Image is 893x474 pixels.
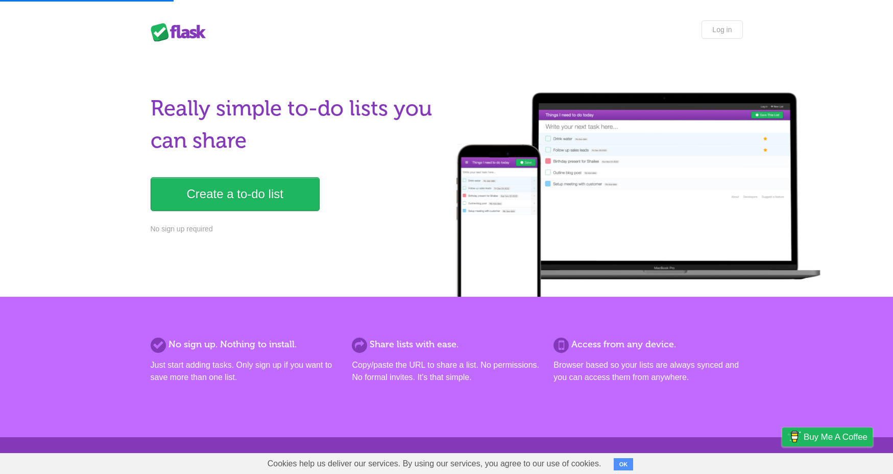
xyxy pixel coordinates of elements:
[614,458,634,470] button: OK
[151,338,340,351] h2: No sign up. Nothing to install.
[352,359,541,384] p: Copy/paste the URL to share a list. No permissions. No formal invites. It's that simple.
[787,428,801,445] img: Buy me a coffee
[553,338,742,351] h2: Access from any device.
[151,92,441,157] h1: Really simple to-do lists you can share
[151,177,320,211] a: Create a to-do list
[151,23,212,41] div: Flask Lists
[151,359,340,384] p: Just start adding tasks. Only sign up if you want to save more than one list.
[257,454,612,474] span: Cookies help us deliver our services. By using our services, you agree to our use of cookies.
[553,359,742,384] p: Browser based so your lists are always synced and you can access them from anywhere.
[782,428,873,446] a: Buy me a coffee
[804,428,867,446] span: Buy me a coffee
[352,338,541,351] h2: Share lists with ease.
[702,20,742,39] a: Log in
[151,224,441,234] p: No sign up required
